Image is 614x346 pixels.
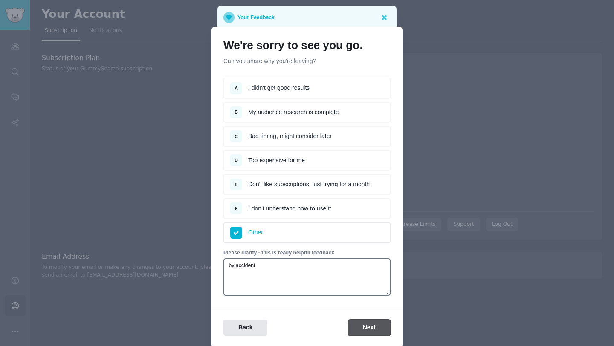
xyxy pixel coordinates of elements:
button: Back [223,320,267,336]
p: Please clarify - this is really helpful feedback [223,249,391,257]
span: D [235,158,238,163]
span: A [235,86,238,91]
span: F [235,206,237,211]
p: Your Feedback [237,12,275,23]
span: C [235,134,238,139]
span: B [235,110,238,115]
span: E [235,182,237,187]
h1: We're sorry to see you go. [223,39,391,52]
button: Next [348,320,391,336]
p: Can you share why you're leaving? [223,57,391,66]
